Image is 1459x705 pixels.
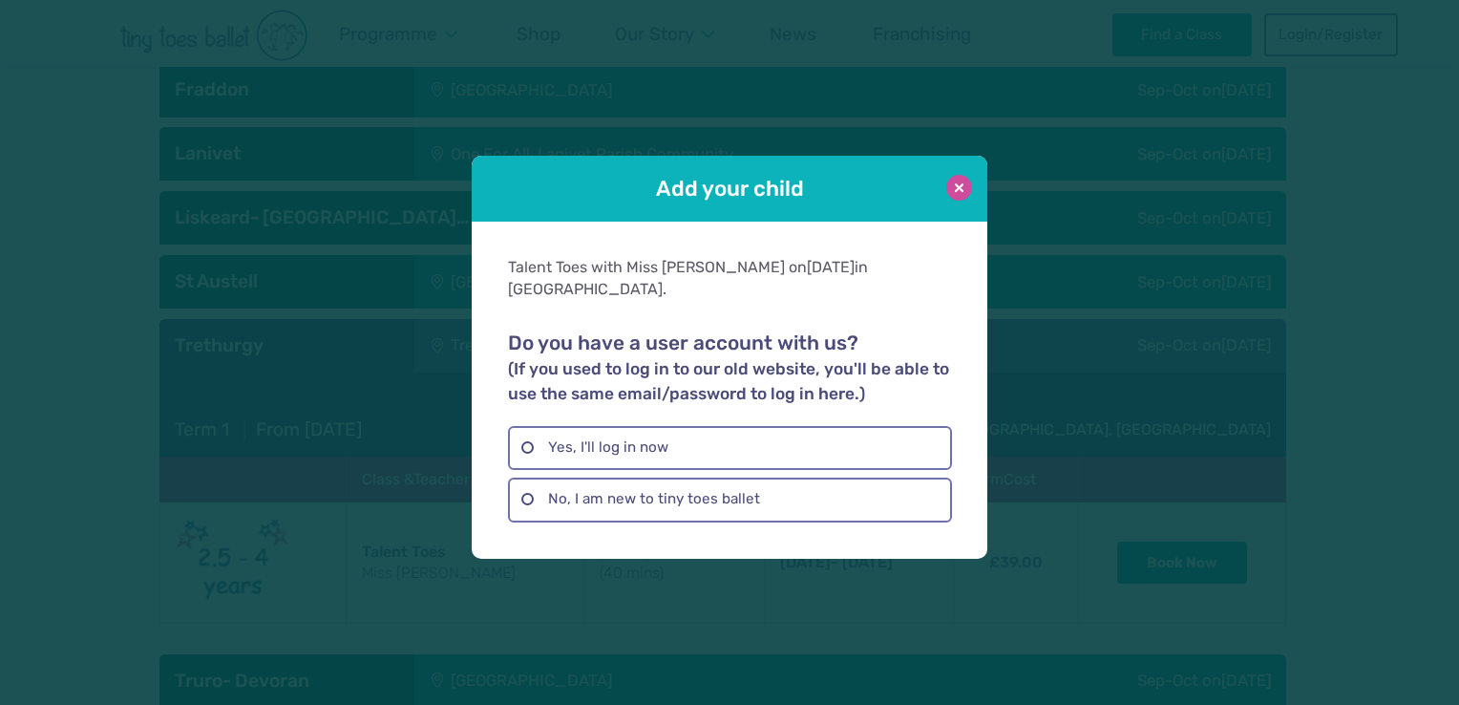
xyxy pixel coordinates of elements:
h2: Do you have a user account with us? [508,331,951,406]
small: (If you used to log in to our old website, you'll be able to use the same email/password to log i... [508,359,949,403]
span: [DATE] [807,258,855,276]
label: Yes, I'll log in now [508,426,951,470]
div: Talent Toes with Miss [PERSON_NAME] on in [GEOGRAPHIC_DATA]. [508,257,951,300]
h1: Add your child [525,174,934,203]
label: No, I am new to tiny toes ballet [508,478,951,522]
